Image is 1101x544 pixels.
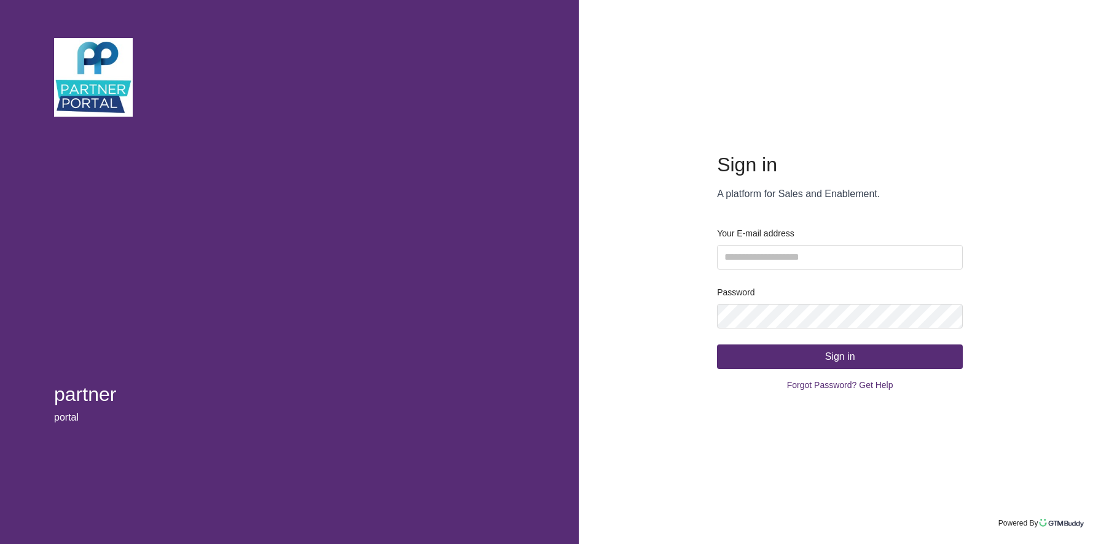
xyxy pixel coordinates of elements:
[717,227,794,240] label: Your E-mail address
[998,519,1038,527] div: Powered By
[717,149,963,180] div: Sign in
[787,376,893,394] span: Forgot Password? Get Help
[54,383,525,406] div: partner
[54,412,525,423] div: portal
[717,186,963,201] div: A platform for Sales and Enablement.
[717,344,963,369] button: Sign in
[717,286,754,299] label: Password
[1038,518,1086,529] img: GTM Buddy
